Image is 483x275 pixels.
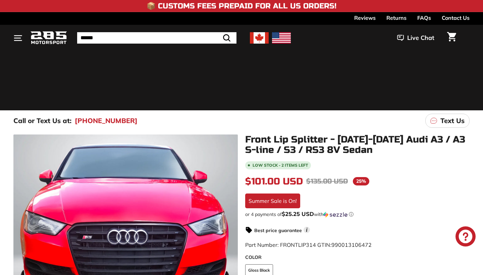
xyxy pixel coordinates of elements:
[245,254,470,261] label: COLOR
[253,163,308,167] span: Low stock - 2 items left
[245,194,300,208] div: Summer Sale is On!
[30,30,67,46] img: Logo_285_Motorsport_areodynamics_components
[354,12,376,23] a: Reviews
[77,32,236,44] input: Search
[306,177,348,185] span: $135.00 USD
[245,176,303,187] span: $101.00 USD
[323,212,347,218] img: Sezzle
[440,116,465,126] p: Text Us
[443,26,460,49] a: Cart
[245,134,470,155] h1: Front Lip Splitter - [DATE]-[DATE] Audi A3 / A3 S-line / S3 / RS3 8V Sedan
[386,12,407,23] a: Returns
[331,241,372,248] span: 990013106472
[245,211,470,218] div: or 4 payments of$25.25 USDwithSezzle Click to learn more about Sezzle
[442,12,470,23] a: Contact Us
[13,116,71,126] p: Call or Text Us at:
[417,12,431,23] a: FAQs
[75,116,138,126] a: [PHONE_NUMBER]
[453,226,478,248] inbox-online-store-chat: Shopify online store chat
[245,211,470,218] div: or 4 payments of with
[353,177,369,185] span: 25%
[407,34,434,42] span: Live Chat
[147,2,336,10] h4: 📦 Customs Fees Prepaid for All US Orders!
[282,210,314,217] span: $25.25 USD
[245,241,372,248] span: Part Number: FRONTLIP314 GTIN:
[388,30,443,46] button: Live Chat
[425,114,470,128] a: Text Us
[304,227,310,233] span: i
[254,227,302,233] strong: Best price guarantee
